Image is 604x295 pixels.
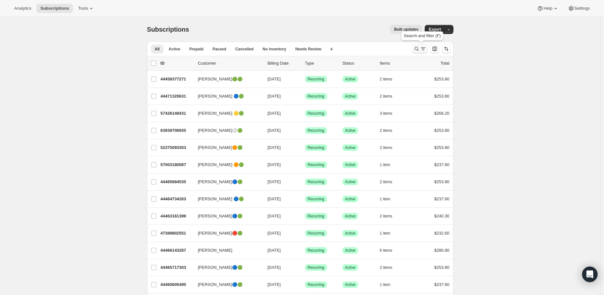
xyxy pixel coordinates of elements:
span: $253.80 [434,77,450,81]
button: Subscriptions [36,4,73,13]
p: Billing Date [268,60,300,67]
span: Recurring [308,94,324,99]
span: Active [169,47,180,52]
button: Sort the results [442,44,451,53]
span: [DATE] [268,282,281,287]
div: 44465684535[PERSON_NAME]🔵🟢[DATE]SuccessRecurringSuccessActive2 items$253.80 [161,177,450,186]
p: 57003180087 [161,162,193,168]
p: 44466143287 [161,247,193,254]
span: [PERSON_NAME]⚪🟢 [198,127,243,134]
span: Active [345,214,356,219]
button: Search and filter results [412,44,428,53]
div: 44466143287[PERSON_NAME][DATE]SuccessRecurringSuccessActive6 items$280.80 [161,246,450,255]
span: $232.60 [434,231,450,236]
div: Open Intercom Messenger [582,267,598,282]
span: [PERSON_NAME]🟠🟢 [198,144,243,151]
button: Bulk updates [390,25,422,34]
span: Active [345,196,356,202]
span: Subscriptions [147,26,189,33]
span: $237.60 [434,196,450,201]
div: 44458377271[PERSON_NAME]🟢🟢[DATE]SuccessRecurringSuccessActive2 items$253.80 [161,75,450,84]
span: [DATE] [268,179,281,184]
span: $240.30 [434,214,450,218]
p: 47389802551 [161,230,193,237]
span: [PERSON_NAME]🔴🟢 [198,230,243,237]
button: [PERSON_NAME]🔴🟢 [194,228,259,238]
span: [PERSON_NAME]🔵🟢 [198,264,243,271]
button: 3 items [380,109,400,118]
button: [PERSON_NAME]🔵🟢 [194,211,259,221]
span: $253.80 [434,179,450,184]
span: [PERSON_NAME]🟢🟢 [198,76,243,82]
span: [PERSON_NAME] 🔵🟢 [198,93,244,100]
span: 2 items [380,265,392,270]
span: 1 item [380,282,391,287]
span: 2 items [380,179,392,184]
span: [DATE] [268,128,281,133]
button: Settings [564,4,594,13]
div: 52375093303[PERSON_NAME]🟠🟢[DATE]SuccessRecurringSuccessActive2 items$253.80 [161,143,450,152]
button: [PERSON_NAME] [194,245,259,256]
p: 44465684535 [161,179,193,185]
span: Active [345,111,356,116]
button: 2 items [380,75,400,84]
span: $237.60 [434,162,450,167]
span: [DATE] [268,231,281,236]
span: [DATE] [268,265,281,270]
button: 2 items [380,143,400,152]
span: [DATE] [268,248,281,253]
span: [DATE] [268,94,281,99]
button: 2 items [380,263,400,272]
button: [PERSON_NAME]🔵🟢 [194,262,259,273]
span: 2 items [380,214,392,219]
div: 44471320631[PERSON_NAME] 🔵🟢[DATE]SuccessRecurringSuccessActive2 items$253.80 [161,92,450,101]
p: Customer [198,60,262,67]
span: Active [345,265,356,270]
span: 1 item [380,231,391,236]
span: 2 items [380,145,392,150]
button: [PERSON_NAME]🟢🟢 [194,74,259,84]
span: 2 items [380,94,392,99]
span: Active [345,94,356,99]
button: 1 item [380,195,398,204]
span: Recurring [308,145,324,150]
span: [PERSON_NAME] [198,247,233,254]
span: Settings [574,6,590,11]
span: Recurring [308,179,324,184]
span: $268.20 [434,111,450,116]
span: Analytics [14,6,31,11]
p: 44460605495 [161,281,193,288]
button: [PERSON_NAME]🔵🟢 [194,177,259,187]
div: 63939706935[PERSON_NAME]⚪🟢[DATE]SuccessRecurringSuccessActive2 items$253.80 [161,126,450,135]
div: 44460605495[PERSON_NAME]🔵🟢[DATE]SuccessRecurringSuccessActive1 item$237.60 [161,280,450,289]
span: Recurring [308,77,324,82]
span: Help [543,6,552,11]
p: 44458377271 [161,76,193,82]
p: 57426149431 [161,110,193,117]
span: [PERSON_NAME]🔵🟢 [198,213,243,219]
span: [DATE] [268,162,281,167]
button: Create new view [326,45,337,54]
div: Items [380,60,412,67]
span: $253.80 [434,94,450,99]
span: Tools [78,6,88,11]
span: Paused [213,47,226,52]
button: [PERSON_NAME] 🔵🟢 [194,91,259,101]
span: Active [345,179,356,184]
span: All [155,47,160,52]
span: $253.80 [434,128,450,133]
button: 2 items [380,92,400,101]
button: 1 item [380,229,398,238]
button: [PERSON_NAME] 🔵🟢 [194,194,259,204]
button: 1 item [380,160,398,169]
button: Tools [74,4,98,13]
span: Active [345,282,356,287]
span: Needs Review [295,47,322,52]
span: $253.80 [434,145,450,150]
span: Recurring [308,231,324,236]
div: 44464734263[PERSON_NAME] 🔵🟢[DATE]SuccessRecurringSuccessActive1 item$237.60 [161,195,450,204]
button: [PERSON_NAME]🔵🟢 [194,279,259,290]
span: Recurring [308,265,324,270]
span: [PERSON_NAME]🔵🟢 [198,281,243,288]
span: Active [345,145,356,150]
